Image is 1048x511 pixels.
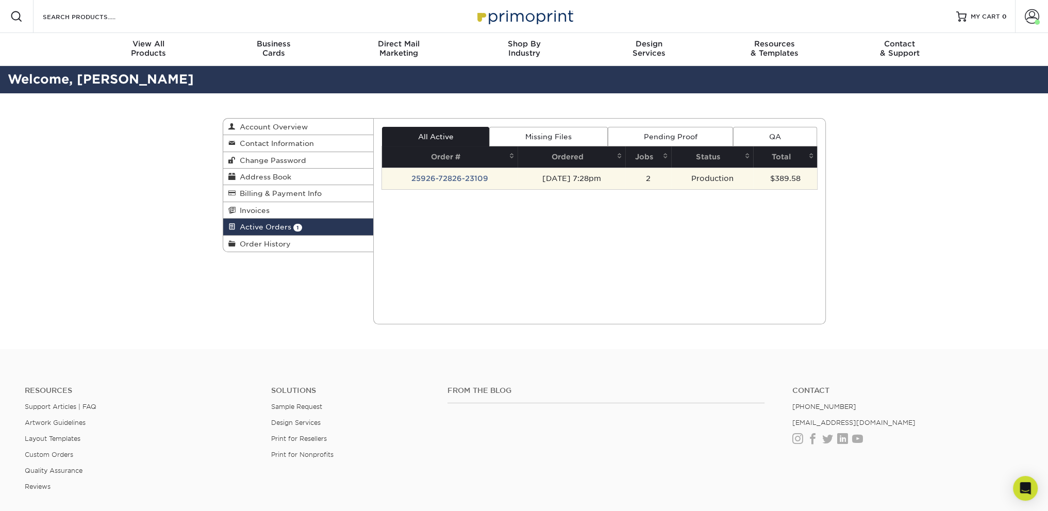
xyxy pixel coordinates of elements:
[608,127,733,146] a: Pending Proof
[223,119,374,135] a: Account Overview
[223,202,374,219] a: Invoices
[733,127,817,146] a: QA
[625,146,671,168] th: Jobs
[792,403,856,410] a: [PHONE_NUMBER]
[236,223,291,231] span: Active Orders
[792,419,916,426] a: [EMAIL_ADDRESS][DOMAIN_NAME]
[489,127,607,146] a: Missing Files
[223,135,374,152] a: Contact Information
[671,168,753,189] td: Production
[211,39,336,48] span: Business
[271,403,322,410] a: Sample Request
[86,33,211,66] a: View AllProducts
[792,386,1023,395] a: Contact
[447,386,764,395] h4: From the Blog
[293,224,302,232] span: 1
[837,39,962,58] div: & Support
[837,39,962,48] span: Contact
[712,39,837,58] div: & Templates
[223,185,374,202] a: Billing & Payment Info
[625,168,671,189] td: 2
[587,39,712,48] span: Design
[1013,476,1038,501] div: Open Intercom Messenger
[382,127,489,146] a: All Active
[42,10,142,23] input: SEARCH PRODUCTS.....
[271,386,431,395] h4: Solutions
[236,189,322,197] span: Billing & Payment Info
[518,168,625,189] td: [DATE] 7:28pm
[587,39,712,58] div: Services
[518,146,625,168] th: Ordered
[236,156,306,164] span: Change Password
[25,403,96,410] a: Support Articles | FAQ
[671,146,753,168] th: Status
[223,169,374,185] a: Address Book
[25,386,256,395] h4: Resources
[837,33,962,66] a: Contact& Support
[382,146,518,168] th: Order #
[25,419,86,426] a: Artwork Guidelines
[587,33,712,66] a: DesignServices
[236,173,291,181] span: Address Book
[271,435,327,442] a: Print for Resellers
[223,219,374,235] a: Active Orders 1
[25,467,82,474] a: Quality Assurance
[712,39,837,48] span: Resources
[25,451,73,458] a: Custom Orders
[223,236,374,252] a: Order History
[271,451,334,458] a: Print for Nonprofits
[25,435,80,442] a: Layout Templates
[753,146,817,168] th: Total
[86,39,211,58] div: Products
[271,419,321,426] a: Design Services
[211,33,336,66] a: BusinessCards
[461,39,587,48] span: Shop By
[336,39,461,58] div: Marketing
[712,33,837,66] a: Resources& Templates
[461,39,587,58] div: Industry
[236,240,291,248] span: Order History
[1002,13,1007,20] span: 0
[382,168,518,189] td: 25926-72826-23109
[971,12,1000,21] span: MY CART
[473,5,576,27] img: Primoprint
[461,33,587,66] a: Shop ByIndustry
[236,139,314,147] span: Contact Information
[86,39,211,48] span: View All
[211,39,336,58] div: Cards
[223,152,374,169] a: Change Password
[236,206,270,215] span: Invoices
[336,39,461,48] span: Direct Mail
[236,123,308,131] span: Account Overview
[753,168,817,189] td: $389.58
[336,33,461,66] a: Direct MailMarketing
